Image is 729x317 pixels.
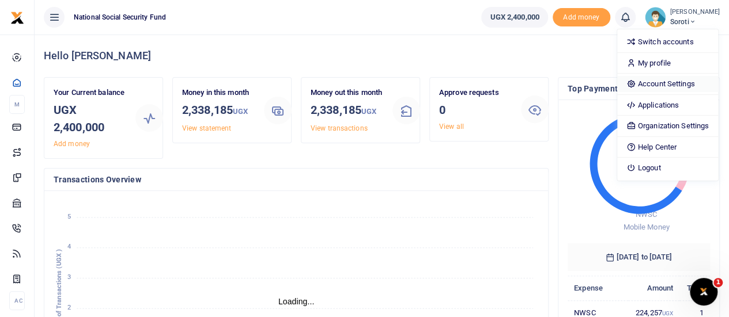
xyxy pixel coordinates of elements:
small: [PERSON_NAME] [670,7,720,17]
span: Add money [553,8,610,27]
th: Expense [568,276,628,300]
a: View transactions [311,124,368,132]
a: Switch accounts [617,34,718,50]
tspan: 2 [67,304,71,311]
a: My profile [617,55,718,71]
th: Amount [628,276,679,300]
p: Money in this month [182,87,255,99]
h4: Top Payments & Expenses [568,82,710,95]
tspan: 5 [67,213,71,220]
img: logo-small [10,11,24,25]
a: Add money [54,140,90,148]
a: Applications [617,97,718,113]
a: View statement [182,124,231,132]
a: View all [439,123,464,131]
h3: 2,338,185 [182,101,255,120]
span: UGX 2,400,000 [490,12,539,23]
h3: 0 [439,101,512,119]
a: logo-small logo-large logo-large [10,13,24,21]
a: Logout [617,160,718,176]
tspan: 4 [67,243,71,250]
a: Organization Settings [617,118,718,134]
h3: 2,338,185 [311,101,383,120]
a: UGX 2,400,000 [481,7,547,28]
text: Loading... [278,297,315,306]
tspan: 3 [67,273,71,281]
p: Money out this month [311,87,383,99]
h4: Transactions Overview [54,173,539,186]
h4: Hello [PERSON_NAME] [44,49,720,62]
small: UGX [662,310,673,316]
span: NWSC [636,210,657,219]
span: Mobile Money [623,223,669,231]
small: UGX [233,107,248,116]
iframe: Intercom live chat [690,278,717,305]
p: Approve requests [439,87,512,99]
p: Your Current balance [54,87,126,99]
h3: UGX 2,400,000 [54,101,126,136]
span: 1 [713,278,723,287]
li: Toup your wallet [553,8,610,27]
li: Wallet ballance [477,7,552,28]
a: Account Settings [617,76,718,92]
span: Soroti [670,17,720,27]
li: Ac [9,291,25,310]
small: UGX [361,107,376,116]
li: M [9,95,25,114]
th: Txns [679,276,710,300]
span: National Social Security Fund [69,12,171,22]
img: profile-user [645,7,666,28]
a: Add money [553,12,610,21]
a: profile-user [PERSON_NAME] Soroti [645,7,720,28]
h6: [DATE] to [DATE] [568,243,710,271]
a: Help Center [617,139,718,155]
